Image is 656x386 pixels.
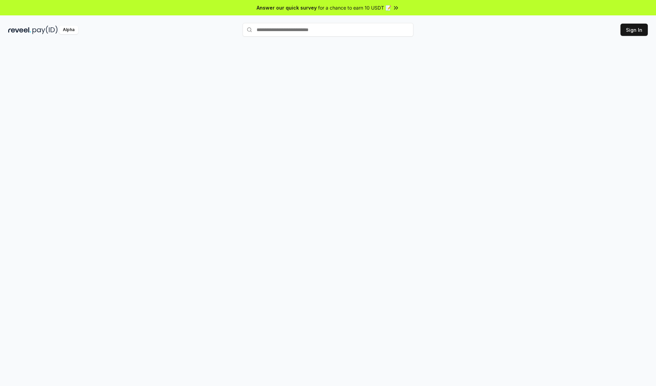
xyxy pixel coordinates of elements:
img: reveel_dark [8,26,31,34]
span: Answer our quick survey [257,4,317,11]
span: for a chance to earn 10 USDT 📝 [318,4,391,11]
button: Sign In [620,24,648,36]
div: Alpha [59,26,78,34]
img: pay_id [32,26,58,34]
